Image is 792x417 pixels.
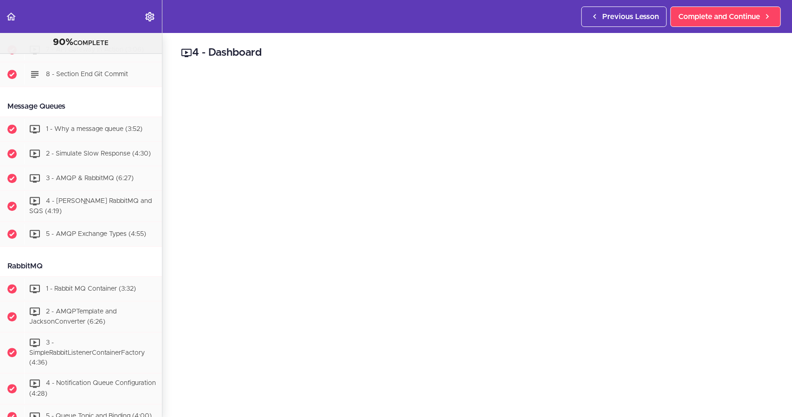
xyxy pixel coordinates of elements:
[581,7,667,27] a: Previous Lesson
[53,38,74,47] span: 90%
[46,175,134,182] span: 3 - AMQP & RabbitMQ (6:27)
[29,308,116,325] span: 2 - AMQPTemplate and JacksonConverter (6:26)
[29,339,145,366] span: 3 - SimpleRabbitListenerContainerFactory (4:36)
[46,150,151,157] span: 2 - Simulate Slow Response (4:30)
[602,11,659,22] span: Previous Lesson
[46,126,142,132] span: 1 - Why a message queue (3:52)
[46,71,128,78] span: 8 - Section End Git Commit
[670,7,781,27] a: Complete and Continue
[181,75,773,408] iframe: Video Player
[678,11,760,22] span: Complete and Continue
[181,45,773,61] h2: 4 - Dashboard
[12,37,150,49] div: COMPLETE
[46,285,136,292] span: 1 - Rabbit MQ Container (3:32)
[6,11,17,22] svg: Back to course curriculum
[29,380,156,397] span: 4 - Notification Queue Configuration (4:28)
[29,198,152,215] span: 4 - [PERSON_NAME] RabbitMQ and SQS (4:19)
[46,230,146,237] span: 5 - AMQP Exchange Types (4:55)
[144,11,155,22] svg: Settings Menu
